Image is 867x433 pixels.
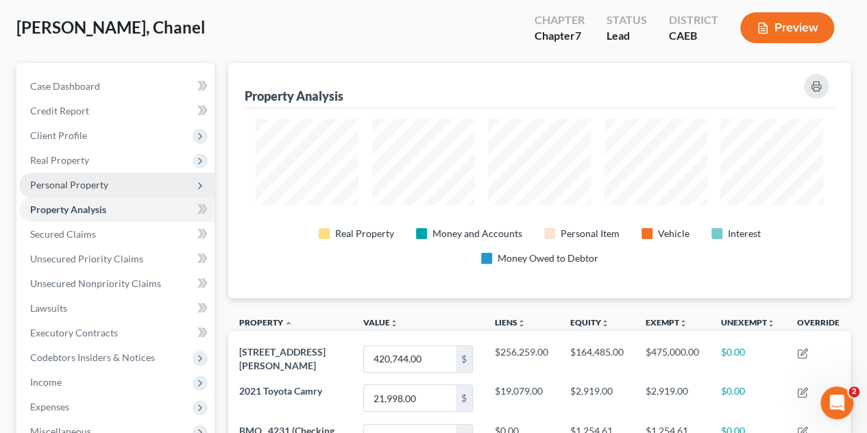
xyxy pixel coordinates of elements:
td: $475,000.00 [635,339,710,378]
a: Valueunfold_more [363,317,398,327]
td: $19,079.00 [484,379,559,418]
div: $ [456,385,472,411]
td: $164,485.00 [559,339,635,378]
span: Unsecured Priority Claims [30,253,143,264]
td: $0.00 [710,379,786,418]
span: [PERSON_NAME], Chanel [16,17,206,37]
i: unfold_more [767,319,775,327]
div: Property Analysis [245,88,343,104]
a: Lawsuits [19,296,215,321]
a: Credit Report [19,99,215,123]
i: unfold_more [601,319,609,327]
span: 2 [848,386,859,397]
span: Case Dashboard [30,80,100,92]
span: Secured Claims [30,228,96,240]
div: Real Property [335,227,394,240]
input: 0.00 [364,346,456,372]
td: $0.00 [710,339,786,378]
div: Interest [728,227,761,240]
span: Expenses [30,401,69,412]
span: Credit Report [30,105,89,116]
div: Vehicle [658,227,689,240]
span: Executory Contracts [30,327,118,338]
a: Property Analysis [19,197,215,222]
i: unfold_more [390,319,398,327]
div: CAEB [669,28,718,44]
a: Liensunfold_more [495,317,526,327]
td: $256,259.00 [484,339,559,378]
button: Preview [740,12,834,43]
div: Chapter [535,12,585,28]
i: unfold_more [679,319,687,327]
div: $ [456,346,472,372]
i: unfold_more [517,319,526,327]
span: 7 [575,29,581,42]
a: Unexemptunfold_more [721,317,775,327]
div: Money and Accounts [432,227,522,240]
span: Real Property [30,154,89,166]
td: $2,919.00 [559,379,635,418]
span: Property Analysis [30,203,106,215]
a: Unsecured Nonpriority Claims [19,271,215,296]
a: Equityunfold_more [570,317,609,327]
span: Codebtors Insiders & Notices [30,351,155,363]
iframe: Intercom live chat [820,386,853,419]
input: 0.00 [364,385,456,411]
a: Exemptunfold_more [646,317,687,327]
span: [STREET_ADDRESS][PERSON_NAME] [239,346,326,371]
div: Lead [607,28,647,44]
div: Chapter [535,28,585,44]
a: Executory Contracts [19,321,215,345]
i: expand_less [284,319,293,327]
span: Personal Property [30,179,108,190]
span: Unsecured Nonpriority Claims [30,277,161,289]
div: Money Owed to Debtor [498,251,598,265]
div: Personal Item [561,227,620,240]
div: District [669,12,718,28]
span: Client Profile [30,129,87,141]
td: $2,919.00 [635,379,710,418]
a: Secured Claims [19,222,215,247]
th: Override [786,309,851,340]
span: Income [30,376,62,388]
div: Status [607,12,647,28]
span: Lawsuits [30,302,67,314]
a: Unsecured Priority Claims [19,247,215,271]
a: Property expand_less [239,317,293,327]
a: Case Dashboard [19,74,215,99]
span: 2021 Toyota Camry [239,385,322,397]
